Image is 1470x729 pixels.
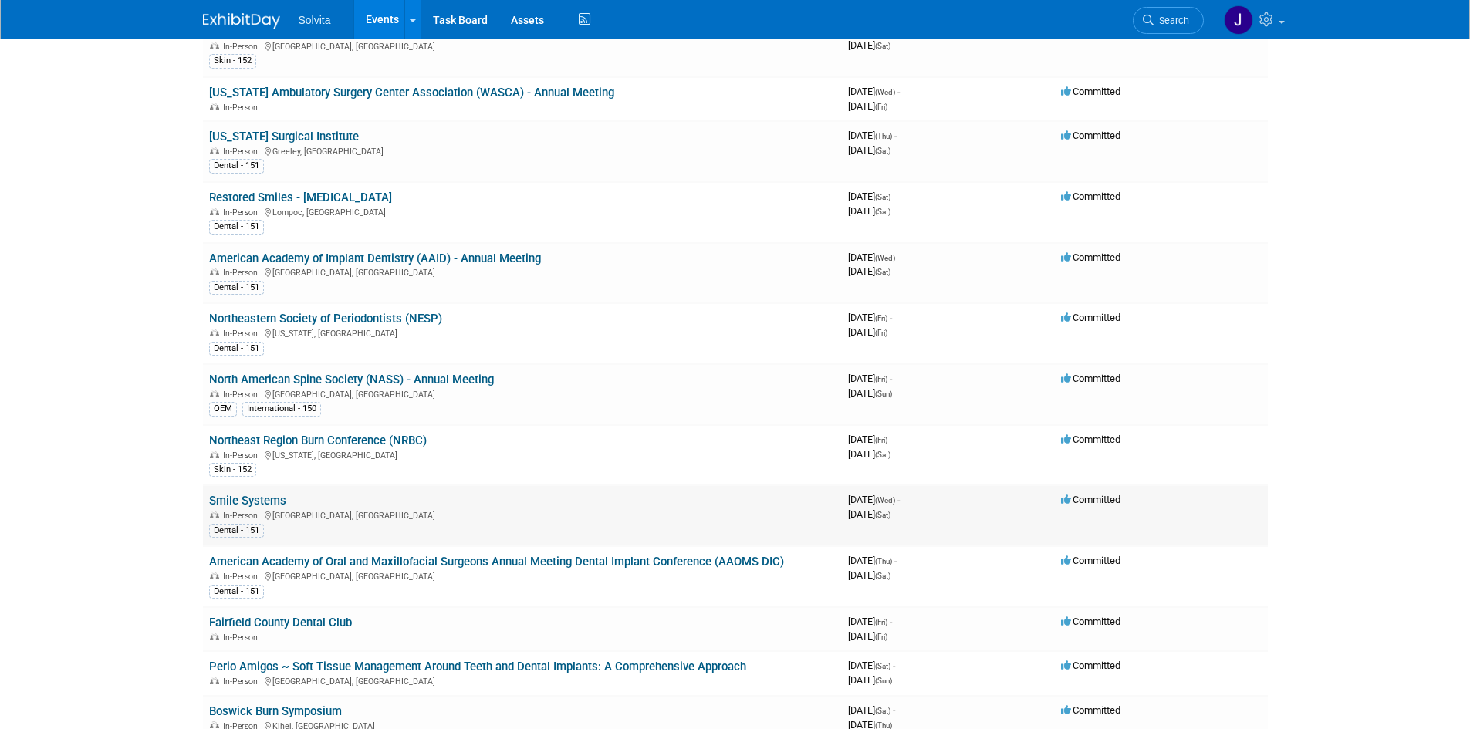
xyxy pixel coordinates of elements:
[223,42,262,52] span: In-Person
[223,208,262,218] span: In-Person
[223,268,262,278] span: In-Person
[1061,251,1120,263] span: Committed
[848,704,895,716] span: [DATE]
[210,390,219,397] img: In-Person Event
[890,616,892,627] span: -
[209,251,541,265] a: American Academy of Implant Dentistry (AAID) - Annual Meeting
[848,448,890,460] span: [DATE]
[848,326,887,338] span: [DATE]
[209,660,746,673] a: Perio Amigos ~ Soft Tissue Management Around Teeth and Dental Implants: A Comprehensive Approach
[209,86,614,100] a: [US_STATE] Ambulatory Surgery Center Association (WASCA) - Annual Meeting
[848,100,887,112] span: [DATE]
[875,677,892,685] span: (Sun)
[875,633,887,641] span: (Fri)
[848,494,900,505] span: [DATE]
[875,618,887,626] span: (Fri)
[875,193,890,201] span: (Sat)
[875,208,890,216] span: (Sat)
[223,329,262,339] span: In-Person
[1061,86,1120,97] span: Committed
[875,662,890,670] span: (Sat)
[1061,704,1120,716] span: Committed
[875,496,895,505] span: (Wed)
[893,704,895,716] span: -
[1061,312,1120,323] span: Committed
[1061,616,1120,627] span: Committed
[848,39,890,51] span: [DATE]
[209,463,256,477] div: Skin - 152
[209,342,264,356] div: Dental - 151
[875,707,890,715] span: (Sat)
[209,326,836,339] div: [US_STATE], [GEOGRAPHIC_DATA]
[210,268,219,275] img: In-Person Event
[209,54,256,68] div: Skin - 152
[848,616,892,627] span: [DATE]
[210,721,219,729] img: In-Person Event
[893,191,895,202] span: -
[897,494,900,505] span: -
[223,451,262,461] span: In-Person
[890,434,892,445] span: -
[210,633,219,640] img: In-Person Event
[209,265,836,278] div: [GEOGRAPHIC_DATA], [GEOGRAPHIC_DATA]
[209,569,836,582] div: [GEOGRAPHIC_DATA], [GEOGRAPHIC_DATA]
[209,205,836,218] div: Lompoc, [GEOGRAPHIC_DATA]
[848,630,887,642] span: [DATE]
[848,569,890,581] span: [DATE]
[223,677,262,687] span: In-Person
[209,312,442,326] a: Northeastern Society of Periodontists (NESP)
[1061,434,1120,445] span: Committed
[209,373,494,386] a: North American Spine Society (NASS) - Annual Meeting
[210,329,219,336] img: In-Person Event
[209,220,264,234] div: Dental - 151
[210,42,219,49] img: In-Person Event
[210,208,219,215] img: In-Person Event
[897,86,900,97] span: -
[1061,191,1120,202] span: Committed
[209,555,784,569] a: American Academy of Oral and Maxillofacial Surgeons Annual Meeting Dental Implant Conference (AAO...
[203,13,280,29] img: ExhibitDay
[875,147,890,155] span: (Sat)
[1061,660,1120,671] span: Committed
[875,132,892,140] span: (Thu)
[875,451,890,459] span: (Sat)
[223,390,262,400] span: In-Person
[1154,15,1189,26] span: Search
[875,268,890,276] span: (Sat)
[209,494,286,508] a: Smile Systems
[890,312,892,323] span: -
[209,144,836,157] div: Greeley, [GEOGRAPHIC_DATA]
[848,144,890,156] span: [DATE]
[875,329,887,337] span: (Fri)
[848,373,892,384] span: [DATE]
[223,147,262,157] span: In-Person
[848,434,892,445] span: [DATE]
[209,616,352,629] a: Fairfield County Dental Club
[1061,494,1120,505] span: Committed
[875,511,890,519] span: (Sat)
[210,677,219,684] img: In-Person Event
[210,511,219,518] img: In-Person Event
[875,254,895,262] span: (Wed)
[875,436,887,444] span: (Fri)
[223,572,262,582] span: In-Person
[209,159,264,173] div: Dental - 151
[209,674,836,687] div: [GEOGRAPHIC_DATA], [GEOGRAPHIC_DATA]
[848,660,895,671] span: [DATE]
[894,555,897,566] span: -
[848,387,892,399] span: [DATE]
[210,451,219,458] img: In-Person Event
[875,42,890,50] span: (Sat)
[223,103,262,113] span: In-Person
[848,508,890,520] span: [DATE]
[875,103,887,111] span: (Fri)
[890,373,892,384] span: -
[209,39,836,52] div: [GEOGRAPHIC_DATA], [GEOGRAPHIC_DATA]
[1133,7,1204,34] a: Search
[210,572,219,579] img: In-Person Event
[893,660,895,671] span: -
[875,375,887,383] span: (Fri)
[848,312,892,323] span: [DATE]
[209,508,836,521] div: [GEOGRAPHIC_DATA], [GEOGRAPHIC_DATA]
[209,524,264,538] div: Dental - 151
